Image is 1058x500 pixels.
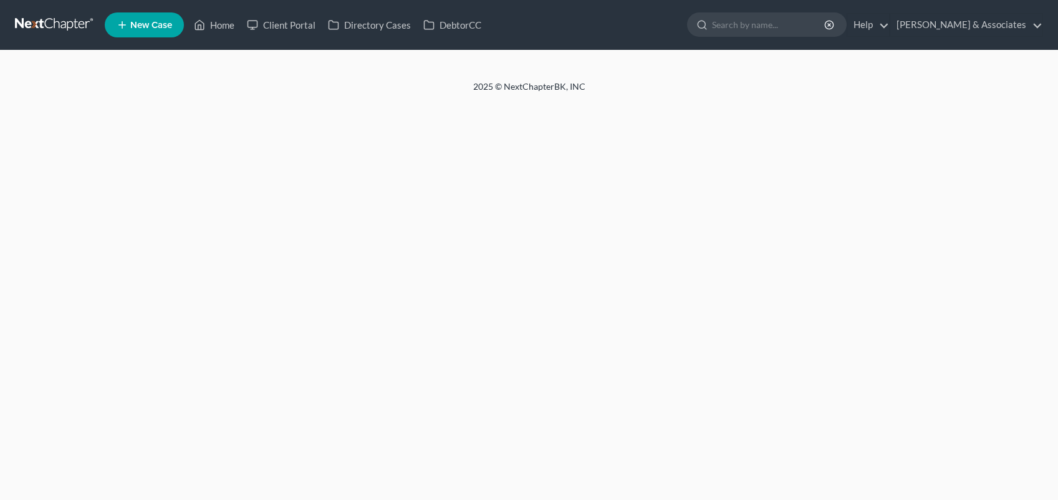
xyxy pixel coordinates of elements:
div: 2025 © NextChapterBK, INC [174,80,885,103]
a: DebtorCC [417,14,488,36]
a: Help [847,14,889,36]
a: Directory Cases [322,14,417,36]
input: Search by name... [712,13,826,36]
a: [PERSON_NAME] & Associates [890,14,1042,36]
a: Home [188,14,241,36]
span: New Case [130,21,172,30]
a: Client Portal [241,14,322,36]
